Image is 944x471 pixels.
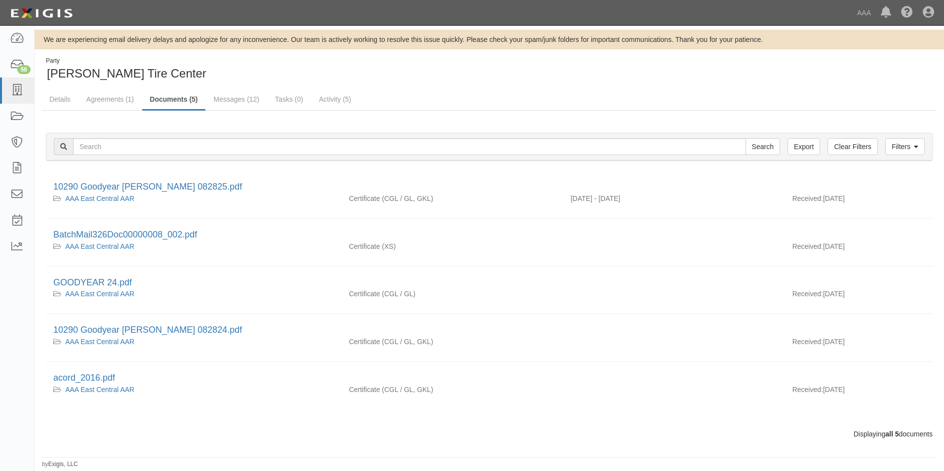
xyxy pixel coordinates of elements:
div: Commercial General Liability / Garage Liability Garage Keepers Liability [342,337,563,347]
div: AAA East Central AAR [53,385,334,394]
div: Richey Goodyear Tire Center [42,57,482,82]
a: Documents (5) [142,89,205,111]
div: 10290 Goodyear Richey 082825.pdf [53,181,925,194]
b: all 5 [885,430,899,438]
a: Agreements (1) [79,89,141,109]
div: AAA East Central AAR [53,337,334,347]
p: Received: [792,289,823,299]
a: Exigis, LLC [48,461,78,468]
a: acord_2016.pdf [53,373,115,383]
a: Tasks (0) [268,89,311,109]
div: 10290 Goodyear Richey 082824.pdf [53,324,925,337]
a: AAA [852,3,876,23]
a: AAA East Central AAR [65,290,134,298]
div: 58 [17,65,31,74]
i: Help Center - Complianz [901,7,913,19]
div: [DATE] [785,194,933,208]
a: AAA East Central AAR [65,242,134,250]
div: Effective 08/28/2024 - Expiration 08/28/2025 [563,194,785,203]
a: AAA East Central AAR [65,195,134,202]
div: Effective - Expiration [563,241,785,242]
img: logo-5460c22ac91f19d4615b14bd174203de0afe785f0fc80cf4dbbc73dc1793850b.png [7,4,76,22]
a: Clear Filters [827,138,877,155]
p: Received: [792,241,823,251]
span: [PERSON_NAME] Tire Center [47,67,206,80]
div: Excess/Umbrella Liability [342,241,563,251]
div: [DATE] [785,337,933,352]
div: acord_2016.pdf [53,372,925,385]
a: BatchMail326Doc00000008_002.pdf [53,230,197,239]
p: Received: [792,385,823,394]
div: Displaying documents [39,429,940,439]
div: Commercial General Liability / Garage Liability [342,289,563,299]
div: Commercial General Liability / Garage Liability Garage Keepers Liability [342,385,563,394]
a: 10290 Goodyear [PERSON_NAME] 082825.pdf [53,182,242,192]
div: AAA East Central AAR [53,241,334,251]
a: Messages (12) [206,89,267,109]
div: [DATE] [785,385,933,399]
p: Received: [792,194,823,203]
div: AAA East Central AAR [53,194,334,203]
a: Filters [885,138,925,155]
div: We are experiencing email delivery delays and apologize for any inconvenience. Our team is active... [35,35,944,44]
small: by [42,460,78,469]
div: BatchMail326Doc00000008_002.pdf [53,229,925,241]
div: Commercial General Liability / Garage Liability Garage Keepers Liability [342,194,563,203]
a: 10290 Goodyear [PERSON_NAME] 082824.pdf [53,325,242,335]
a: Details [42,89,78,109]
input: Search [746,138,780,155]
div: Party [46,57,206,65]
a: AAA East Central AAR [65,338,134,346]
input: Search [73,138,746,155]
p: Received: [792,337,823,347]
a: Activity (5) [312,89,358,109]
a: AAA East Central AAR [65,386,134,393]
div: [DATE] [785,289,933,304]
div: [DATE] [785,241,933,256]
a: Export [787,138,820,155]
div: GOODYEAR 24.pdf [53,276,925,289]
a: GOODYEAR 24.pdf [53,277,132,287]
div: AAA East Central AAR [53,289,334,299]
